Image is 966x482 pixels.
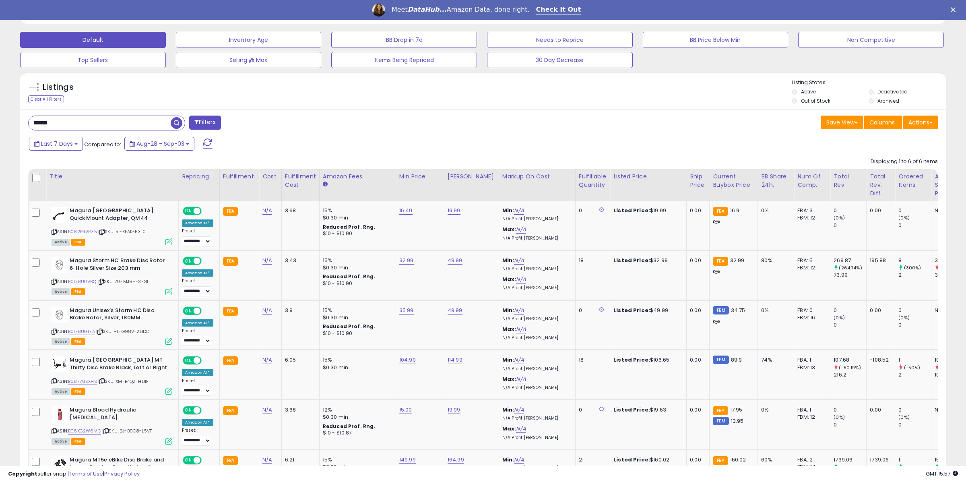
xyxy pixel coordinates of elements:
[834,307,866,314] div: 0
[797,356,824,364] div: FBA: 1
[926,470,958,478] span: 2025-09-11 15:57 GMT
[323,423,376,430] b: Reduced Prof. Rng.
[502,456,514,463] b: Min:
[262,207,272,215] a: N/A
[182,419,213,426] div: Amazon AI *
[870,456,889,463] div: 1739.06
[797,257,824,264] div: FBA: 5
[514,207,524,215] a: N/A
[690,456,703,463] div: 0.00
[52,406,68,422] img: 31xm9rWOTPL._SL40_.jpg
[323,314,390,321] div: $0.30 min
[834,456,866,463] div: 1739.06
[392,6,530,14] div: Meet Amazon Data, done right.
[98,228,146,235] span: | SKU: 5I-XEAK-5XL0
[323,330,390,337] div: $10 - $10.90
[797,314,824,321] div: FBM: 16
[730,456,746,463] span: 160.02
[52,288,70,295] span: All listings currently available for purchase on Amazon
[84,141,121,148] span: Compared to:
[70,356,167,373] b: Magura [GEOGRAPHIC_DATA] MT Thirty Disc Brake Black, Left or Right
[502,416,569,421] p: N/A Profit [PERSON_NAME]
[184,457,194,464] span: ON
[839,364,861,371] small: (-50.19%)
[834,207,866,214] div: 0
[904,364,921,371] small: (-50%)
[690,356,703,364] div: 0.00
[182,319,213,327] div: Amazon AI *
[323,273,376,280] b: Reduced Prof. Rng.
[399,356,416,364] a: 104.99
[184,357,194,364] span: ON
[102,428,152,434] span: | SKU: 2J-B9G8-L5VT
[502,266,569,272] p: N/A Profit [PERSON_NAME]
[834,314,845,321] small: (0%)
[502,356,514,364] b: Min:
[935,207,961,214] div: N/A
[285,257,313,264] div: 3.43
[834,222,866,229] div: 0
[262,257,272,265] a: N/A
[869,118,895,126] span: Columns
[399,306,414,314] a: 35.99
[898,207,931,214] div: 0
[713,257,728,266] small: FBA
[323,430,390,436] div: $10 - $10.87
[8,470,37,478] strong: Copyright
[502,285,569,291] p: N/A Profit [PERSON_NAME]
[898,321,931,329] div: 0
[579,172,607,189] div: Fulfillable Quantity
[52,338,70,345] span: All listings currently available for purchase on Amazon
[262,306,272,314] a: N/A
[502,325,516,333] b: Max:
[904,265,921,271] small: (300%)
[579,257,604,264] div: 18
[20,32,166,48] button: Default
[262,456,272,464] a: N/A
[839,265,862,271] small: (264.74%)
[323,414,390,421] div: $0.30 min
[935,172,964,198] div: Avg Selling Price
[579,406,604,414] div: 0
[579,207,604,214] div: 0
[399,456,416,464] a: 149.99
[52,406,172,444] div: ASIN:
[761,172,791,189] div: BB Share 24h.
[797,214,824,221] div: FBM: 12
[898,172,928,189] div: Ordered Items
[331,32,477,48] button: BB Drop in 7d
[52,307,68,323] img: 411wnNlTY9L._SL40_.jpg
[613,456,650,463] b: Listed Price:
[52,356,172,394] div: ASIN:
[70,456,167,481] b: Magura MT5e eBike Disc Brake and Lever - Front or Rear, Hydraulic, Post Mount, Black
[516,325,526,333] a: N/A
[502,236,569,241] p: N/A Profit [PERSON_NAME]
[52,307,172,344] div: ASIN:
[29,137,83,151] button: Last 7 Days
[516,275,526,283] a: N/A
[323,323,376,330] b: Reduced Prof. Rng.
[730,207,740,214] span: 16.9
[898,356,931,364] div: 1
[52,388,70,395] span: All listings currently available for purchase on Amazon
[898,314,910,321] small: (0%)
[399,257,414,265] a: 32.99
[864,116,902,129] button: Columns
[903,116,938,129] button: Actions
[898,371,931,379] div: 2
[448,356,462,364] a: 114.99
[408,6,447,13] i: DataHub...
[870,172,892,198] div: Total Rev. Diff.
[52,438,70,445] span: All listings currently available for purchase on Amazon
[502,435,569,441] p: N/A Profit [PERSON_NAME]
[68,428,101,434] a: B06XG2W6MC
[182,369,213,376] div: Amazon AI *
[898,414,910,420] small: (0%)
[182,428,213,446] div: Preset:
[579,307,604,314] div: 0
[834,414,845,420] small: (0%)
[52,456,68,472] img: 31exbIffH7L._SL40_.jpg
[502,425,516,432] b: Max:
[41,140,73,148] span: Last 7 Days
[613,207,680,214] div: $19.99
